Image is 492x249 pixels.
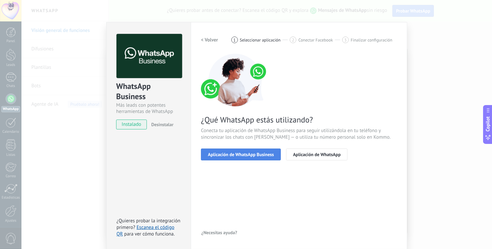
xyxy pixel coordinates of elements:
span: Aplicación de WhatsApp [293,152,341,157]
img: logo_main.png [116,34,182,78]
button: ¿Necesitas ayuda? [201,228,238,237]
span: Conecta tu aplicación de WhatsApp Business para seguir utilizándola en tu teléfono y sincronizar ... [201,127,397,141]
a: Escanea el código QR [116,224,174,237]
h2: < Volver [201,37,218,43]
span: 1 [233,37,236,43]
span: ¿Qué WhatsApp estás utilizando? [201,115,397,125]
span: 2 [292,37,294,43]
button: Aplicación de WhatsApp [286,149,347,160]
div: Más leads con potentes herramientas de WhatsApp [116,102,181,115]
span: instalado [116,120,147,129]
span: Desinstalar [151,122,173,127]
button: Aplicación de WhatsApp Business [201,149,281,160]
button: < Volver [201,34,218,46]
button: Desinstalar [148,120,173,129]
span: Copilot [485,117,491,132]
span: 3 [344,37,346,43]
span: ¿Quieres probar la integración primero? [116,218,180,231]
span: ¿Necesitas ayuda? [201,230,237,235]
div: WhatsApp Business [116,81,181,102]
span: para ver cómo funciona. [124,231,175,237]
span: Seleccionar aplicación [240,38,281,42]
span: Aplicación de WhatsApp Business [208,152,274,157]
img: connect number [201,54,270,106]
span: Finalizar configuración [351,38,392,42]
span: Conectar Facebook [298,38,333,42]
